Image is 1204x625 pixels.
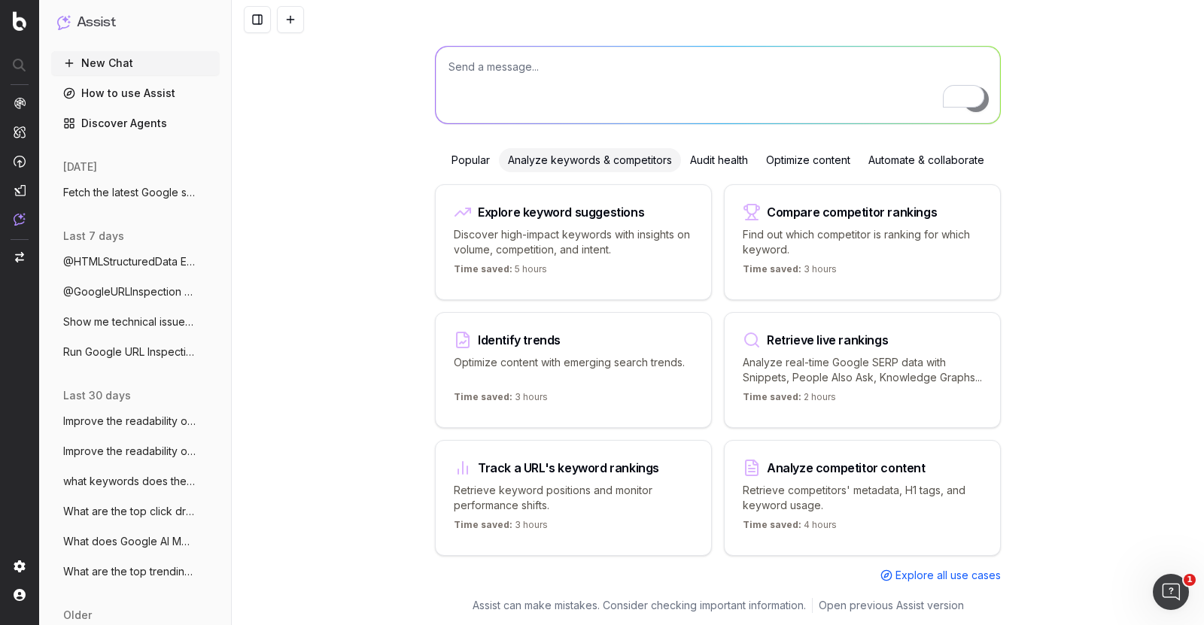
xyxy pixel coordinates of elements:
img: Switch project [15,252,24,262]
div: Audit health [681,148,757,172]
iframe: Intercom live chat [1153,574,1189,610]
p: Retrieve competitors' metadata, H1 tags, and keyword usage. [743,483,982,513]
img: Studio [14,184,26,196]
img: Assist [14,213,26,226]
img: Analytics [14,97,26,109]
span: What does Google AI Mode say about 'clon [63,534,196,549]
h1: Assist [77,12,116,33]
div: Automate & collaborate [859,148,993,172]
button: Fetch the latest Google search results f [51,181,220,205]
p: 3 hours [454,391,548,409]
div: Retrieve live rankings [767,334,888,346]
button: Show me technical issues with this page: [51,310,220,334]
p: 4 hours [743,519,837,537]
span: Improve the readability of Designing a T [63,414,196,429]
p: Optimize content with emerging search trends. [454,355,693,385]
span: Fetch the latest Google search results f [63,185,196,200]
span: last 30 days [63,388,131,403]
img: Botify logo [13,11,26,31]
a: Discover Agents [51,111,220,135]
a: Explore all use cases [880,568,1001,583]
button: @HTMLStructuredData Extract the structur [51,250,220,274]
span: older [63,608,92,623]
div: Analyze competitor content [767,462,926,474]
button: Improve the readability of [URL] [51,439,220,463]
button: Assist [57,12,214,33]
p: Discover high-impact keywords with insights on volume, competition, and intent. [454,227,693,257]
a: How to use Assist [51,81,220,105]
span: Show me technical issues with this page: [63,314,196,329]
button: Improve the readability of Designing a T [51,409,220,433]
span: @HTMLStructuredData Extract the structur [63,254,196,269]
div: Explore keyword suggestions [478,206,644,218]
p: 2 hours [743,391,836,409]
span: Improve the readability of [URL] [63,444,196,459]
span: Time saved: [454,391,512,402]
img: Assist [57,15,71,29]
span: Time saved: [454,263,512,275]
span: Time saved: [454,519,512,530]
span: Run Google URL Inspection for [URL] [63,344,196,360]
span: @GoogleURLInspection Run Google URL Insp [63,284,196,299]
button: @GoogleURLInspection Run Google URL Insp [51,280,220,304]
button: What are the top trending topics for gen [51,560,220,584]
span: Time saved: [743,391,801,402]
div: Popular [442,148,499,172]
p: 5 hours [454,263,547,281]
button: What does Google AI Mode say about 'clon [51,529,220,554]
p: Retrieve keyword positions and monitor performance shifts. [454,483,693,513]
a: Open previous Assist version [819,598,964,613]
img: Setting [14,560,26,572]
p: 3 hours [743,263,837,281]
p: Analyze real-time Google SERP data with Snippets, People Also Ask, Knowledge Graphs... [743,355,982,385]
button: Run Google URL Inspection for [URL] [51,340,220,364]
span: What are the top click driving keywords [63,504,196,519]
span: Explore all use cases [895,568,1001,583]
div: Analyze keywords & competitors [499,148,681,172]
p: 3 hours [454,519,548,537]
div: Track a URL's keyword rankings [478,462,659,474]
button: New Chat [51,51,220,75]
span: What are the top trending topics for gen [63,564,196,579]
textarea: To enrich screen reader interactions, please activate Accessibility in Grammarly extension settings [436,47,1000,123]
span: [DATE] [63,159,97,174]
button: What are the top click driving keywords [51,499,220,523]
span: what keywords does the following page ra [63,474,196,489]
span: Time saved: [743,263,801,275]
img: Intelligence [14,126,26,138]
div: Optimize content [757,148,859,172]
img: My account [14,589,26,601]
span: last 7 days [63,229,124,244]
img: Activation [14,155,26,168]
div: Identify trends [478,334,561,346]
div: Compare competitor rankings [767,206,937,218]
button: what keywords does the following page ra [51,469,220,493]
p: Find out which competitor is ranking for which keyword. [743,227,982,257]
span: 1 [1184,574,1196,586]
p: Assist can make mistakes. Consider checking important information. [473,598,806,613]
span: Time saved: [743,519,801,530]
